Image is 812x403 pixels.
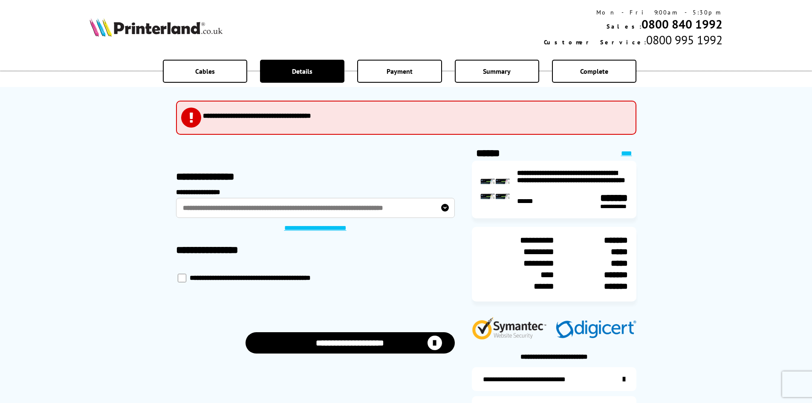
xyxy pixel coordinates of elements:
[195,67,215,75] span: Cables
[292,67,312,75] span: Details
[544,9,722,16] div: Mon - Fri 9:00am - 5:30pm
[646,32,722,48] span: 0800 995 1992
[642,16,722,32] a: 0800 840 1992
[90,18,223,37] img: Printerland Logo
[472,367,636,391] a: additional-ink
[607,23,642,30] span: Sales:
[387,67,413,75] span: Payment
[544,38,646,46] span: Customer Service:
[483,67,511,75] span: Summary
[580,67,608,75] span: Complete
